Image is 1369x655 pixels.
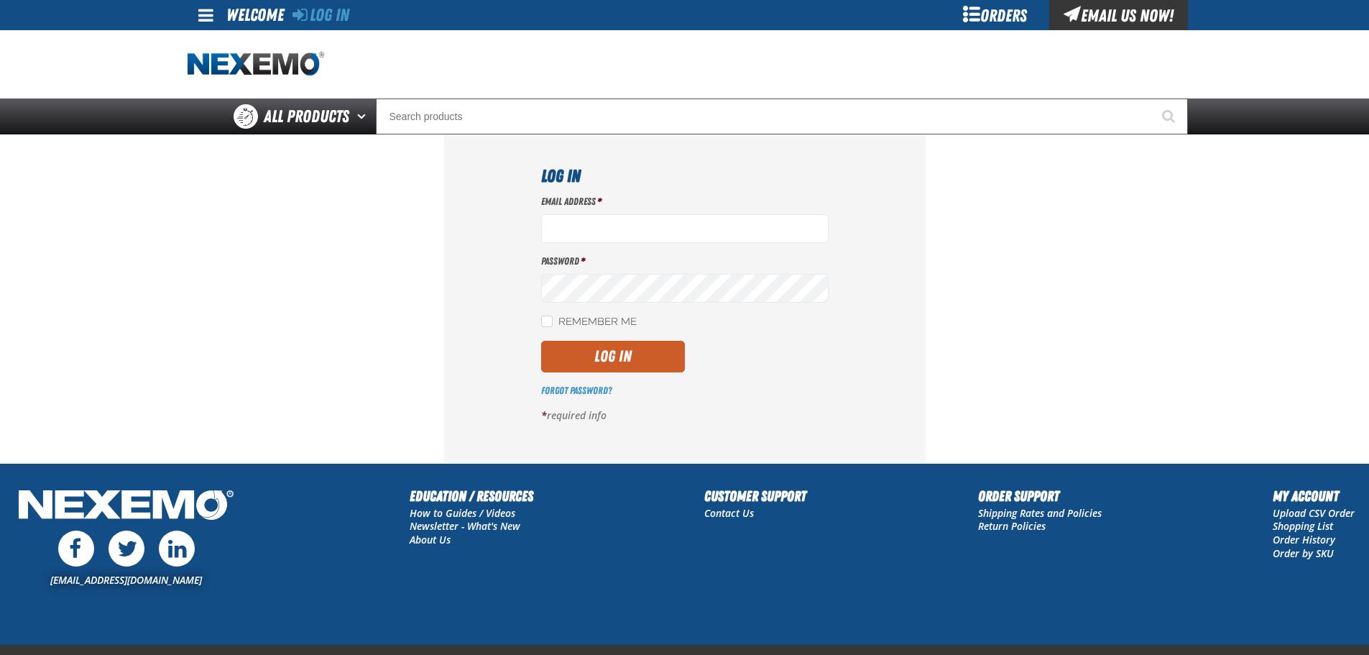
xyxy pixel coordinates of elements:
[541,409,829,423] p: required info
[541,255,829,268] label: Password
[541,341,685,372] button: Log In
[541,195,829,209] label: Email Address
[188,52,324,77] img: Nexemo logo
[1273,506,1355,520] a: Upload CSV Order
[978,506,1102,520] a: Shipping Rates and Policies
[376,99,1188,134] input: Search
[704,506,754,520] a: Contact Us
[1273,533,1335,546] a: Order History
[704,485,806,507] h2: Customer Support
[541,163,829,189] h1: Log In
[541,316,637,329] label: Remember Me
[292,5,349,25] a: Log In
[541,385,612,396] a: Forgot Password?
[1152,99,1188,134] button: Start Searching
[264,104,349,129] span: All Products
[14,485,238,528] img: Nexemo Logo
[410,506,515,520] a: How to Guides / Videos
[1273,519,1333,533] a: Shopping List
[352,99,376,134] button: Open All Products pages
[410,533,451,546] a: About Us
[410,485,533,507] h2: Education / Resources
[188,52,324,77] a: Home
[978,519,1046,533] a: Return Policies
[541,316,553,327] input: Remember Me
[1273,546,1334,560] a: Order by SKU
[1273,485,1355,507] h2: My Account
[410,519,520,533] a: Newsletter - What's New
[50,573,202,587] a: [EMAIL_ADDRESS][DOMAIN_NAME]
[978,485,1102,507] h2: Order Support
